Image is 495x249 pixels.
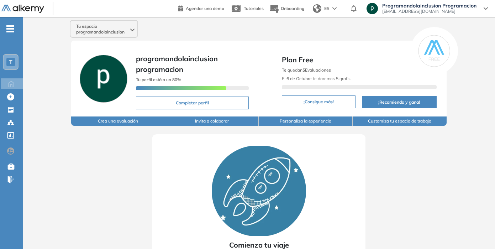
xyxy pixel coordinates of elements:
span: Tu espacio programandolainclusion [76,24,129,35]
button: Customiza tu espacio de trabajo [353,116,447,126]
button: Onboarding [269,1,304,16]
a: Agendar una demo [178,4,224,12]
span: [EMAIL_ADDRESS][DOMAIN_NAME] [382,9,476,14]
span: Programandolainclusion Programacion [382,3,476,9]
span: Onboarding [281,6,304,11]
img: Rocket [212,146,306,236]
span: programandolainclusion programacion [136,54,218,74]
span: Agendar una demo [186,6,224,11]
img: Foto de perfil [80,55,127,103]
button: ¡Consigue más! [282,95,356,108]
span: Plan Free [282,55,437,65]
div: Widget de chat [367,166,495,249]
span: ES [324,5,330,12]
button: Crea una evaluación [71,116,165,126]
button: ¡Recomienda y gana! [362,96,437,108]
b: 5 [302,67,305,73]
span: El te daremos 5 gratis [282,76,351,81]
button: Completar perfil [136,97,249,109]
img: arrow [332,7,337,10]
img: world [313,4,321,13]
img: Logo [1,5,44,14]
button: Personaliza la experiencia [259,116,353,126]
b: 6 de Octubre [286,76,312,81]
span: Te quedan Evaluaciones [282,67,331,73]
span: T [9,59,12,65]
iframe: Chat Widget [367,166,495,249]
i: - [6,28,14,30]
span: Tu perfil está a un 80% [136,77,181,82]
span: Tutoriales [244,6,264,11]
button: Invita a colaborar [165,116,259,126]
